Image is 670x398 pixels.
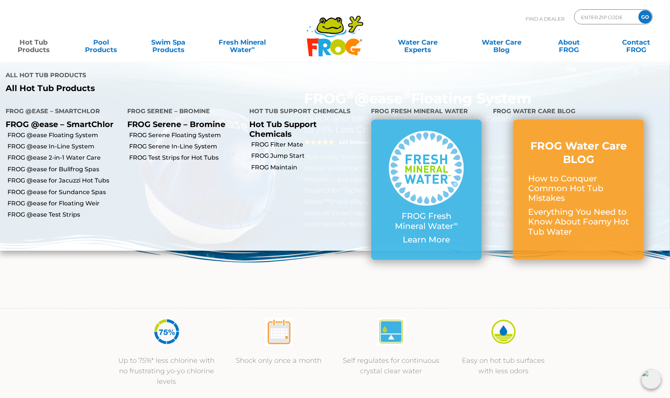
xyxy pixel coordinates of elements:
a: FROG Fresh Mineral Water∞ Learn More [386,131,467,248]
a: AboutFROG [543,35,595,50]
img: atease-icon-self-regulates [377,318,405,346]
a: FROG Jump Start [251,152,366,160]
img: atease-icon-shock-once [265,318,293,346]
p: Hot Tub Support Chemicals [249,120,360,138]
p: FROG Serene – Bromine [128,120,238,129]
h4: FROG Fresh Mineral Water [371,105,482,120]
img: icon-atease-75percent-less [153,318,181,346]
h4: Hot Tub Support Chemicals [249,105,360,120]
h3: FROG Water Care BLOG [528,139,629,166]
a: FROG @ease In-Line System [7,142,122,151]
a: Water CareBlog [475,35,528,50]
p: FROG @ease – SmartChlor [6,120,116,129]
a: FROG @ease for Jacuzzi Hot Tubs [7,177,122,185]
a: FROG @ease for Bullfrog Spas [7,165,122,174]
a: Hot TubProducts [7,35,60,50]
p: Everything You Need to Know About Foamy Hot Tub Water [528,207,629,237]
h4: FROG @ease – SmartChlor [6,105,116,120]
a: FROG Serene In-Line System [130,142,244,151]
a: Swim SpaProducts [142,35,195,50]
h4: All Hot Tub Products [6,69,329,84]
p: Self regulates for continuous crystal clear water [342,355,440,376]
a: FROG Filter Mate [251,141,366,149]
a: FROG @ease Floating System [7,131,122,139]
img: icon-atease-easy-on [490,318,518,346]
p: Shock only once a month [230,355,328,366]
a: Water CareExperts [375,35,461,50]
a: PoolProducts [75,35,127,50]
a: Fresh MineralWater∞ [210,35,275,50]
a: FROG Water Care BLOG How to Conquer Common Hot Tub Mistakes Everything You Need to Know About Foa... [528,139,629,241]
p: How to Conquer Common Hot Tub Mistakes [528,174,629,203]
a: FROG @ease for Floating Weir [7,199,122,208]
p: Find A Dealer [526,9,564,28]
img: openIcon [642,370,661,389]
input: Zip Code Form [580,12,631,22]
a: FROG Serene Floating System [130,131,244,139]
input: GO [639,10,652,24]
p: Up to 75%* less chlorine with no frustrating yo-yo chlorine levels [118,355,215,387]
p: Learn More [386,235,467,245]
p: Easy on hot tub surfaces with less odors [455,355,552,376]
a: All Hot Tub Products [6,84,329,93]
a: FROG @ease 2-in-1 Water Care [7,154,122,162]
a: FROG Test Strips for Hot Tubs [130,154,244,162]
a: FROG Maintain [251,163,366,172]
p: FROG Fresh Mineral Water [386,211,467,231]
h4: FROG Serene – Bromine [128,105,238,120]
a: FROG @ease Test Strips [7,211,122,219]
sup: ∞ [252,45,255,51]
a: ContactFROG [610,35,663,50]
h4: FROG Water Care Blog [493,105,664,120]
a: FROG @ease for Sundance Spas [7,188,122,196]
sup: ∞ [453,220,458,227]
